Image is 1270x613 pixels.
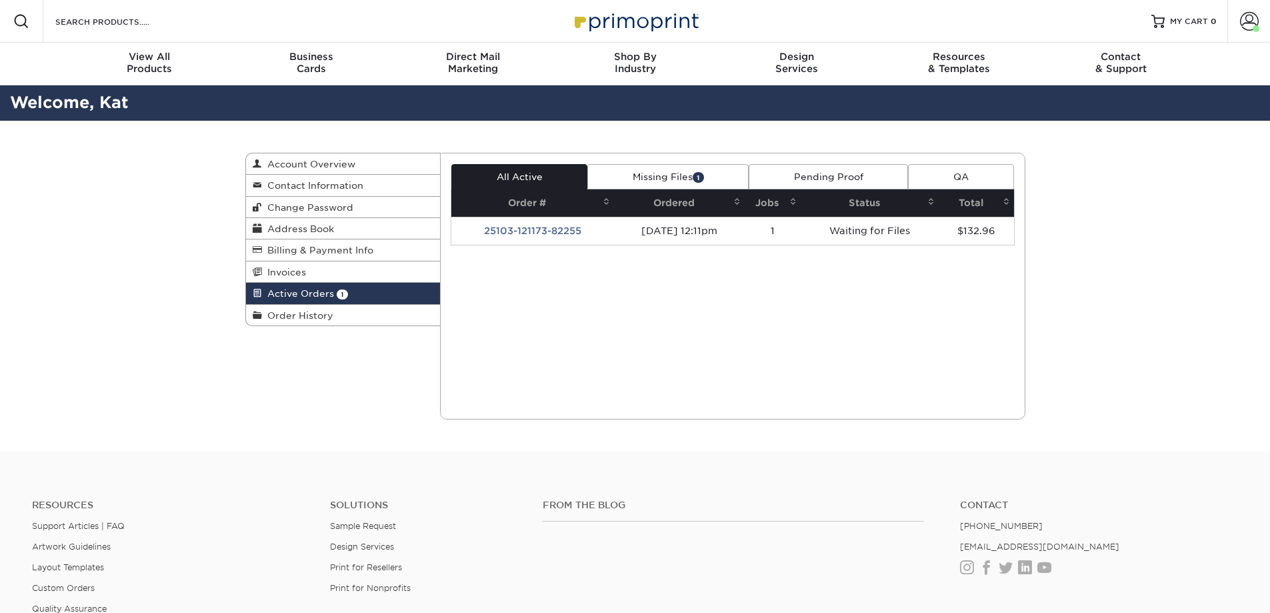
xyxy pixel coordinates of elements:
td: 25103-121173-82255 [451,217,614,245]
span: Shop By [554,51,716,63]
span: 1 [337,289,348,299]
span: Change Password [262,202,353,213]
span: Resources [878,51,1040,63]
td: $132.96 [939,217,1014,245]
td: Waiting for Files [801,217,939,245]
div: Marketing [392,51,554,75]
a: Sample Request [330,521,396,531]
span: MY CART [1170,16,1208,27]
th: Status [801,189,939,217]
div: Services [716,51,878,75]
div: Products [69,51,231,75]
a: All Active [451,164,587,189]
a: Billing & Payment Info [246,239,441,261]
a: Pending Proof [749,164,908,189]
span: Billing & Payment Info [262,245,373,255]
span: 1 [693,172,704,182]
th: Order # [451,189,614,217]
div: Industry [554,51,716,75]
a: QA [908,164,1013,189]
span: Order History [262,310,333,321]
a: Invoices [246,261,441,283]
a: Contact& Support [1040,43,1202,85]
a: Change Password [246,197,441,218]
a: DesignServices [716,43,878,85]
h4: Resources [32,500,310,511]
a: Resources& Templates [878,43,1040,85]
a: Order History [246,305,441,326]
a: Custom Orders [32,583,95,593]
th: Total [939,189,1014,217]
span: Design [716,51,878,63]
span: Address Book [262,223,334,234]
img: Primoprint [569,7,702,35]
div: & Templates [878,51,1040,75]
span: View All [69,51,231,63]
td: 1 [745,217,801,245]
a: Support Articles | FAQ [32,521,125,531]
a: Address Book [246,218,441,239]
span: Account Overview [262,159,355,169]
div: Cards [230,51,392,75]
a: Active Orders 1 [246,283,441,304]
input: SEARCH PRODUCTS..... [54,13,184,29]
span: Active Orders [262,288,334,299]
a: Direct MailMarketing [392,43,554,85]
a: Contact Information [246,175,441,196]
a: Layout Templates [32,562,104,572]
td: [DATE] 12:11pm [614,217,745,245]
a: Print for Nonprofits [330,583,411,593]
span: Contact Information [262,180,363,191]
a: BusinessCards [230,43,392,85]
a: [EMAIL_ADDRESS][DOMAIN_NAME] [960,542,1119,552]
a: Account Overview [246,153,441,175]
h4: Solutions [330,500,523,511]
span: Business [230,51,392,63]
a: [PHONE_NUMBER] [960,521,1043,531]
a: Artwork Guidelines [32,542,111,552]
a: Contact [960,500,1238,511]
a: View AllProducts [69,43,231,85]
a: Print for Resellers [330,562,402,572]
th: Jobs [745,189,801,217]
span: Invoices [262,267,306,277]
a: Shop ByIndustry [554,43,716,85]
a: Design Services [330,542,394,552]
div: & Support [1040,51,1202,75]
th: Ordered [614,189,745,217]
a: Missing Files1 [587,164,749,189]
span: 0 [1211,17,1217,26]
span: Direct Mail [392,51,554,63]
h4: From the Blog [543,500,924,511]
span: Contact [1040,51,1202,63]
